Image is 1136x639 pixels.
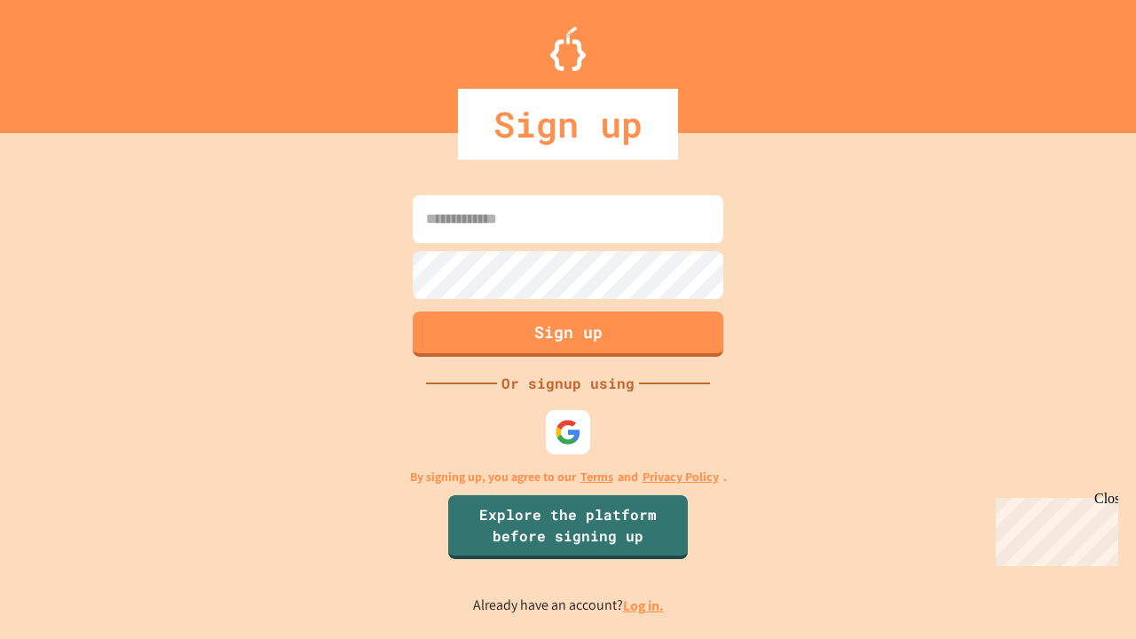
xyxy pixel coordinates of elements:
iframe: chat widget [989,491,1118,566]
a: Log in. [623,596,664,615]
img: google-icon.svg [555,419,581,446]
div: Sign up [458,89,678,160]
div: Or signup using [497,373,639,394]
p: By signing up, you agree to our and . [410,468,727,486]
button: Sign up [413,312,723,357]
a: Explore the platform before signing up [448,495,688,559]
a: Terms [580,468,613,486]
p: Already have an account? [473,595,664,617]
div: Chat with us now!Close [7,7,122,113]
a: Privacy Policy [643,468,719,486]
img: Logo.svg [550,27,586,71]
